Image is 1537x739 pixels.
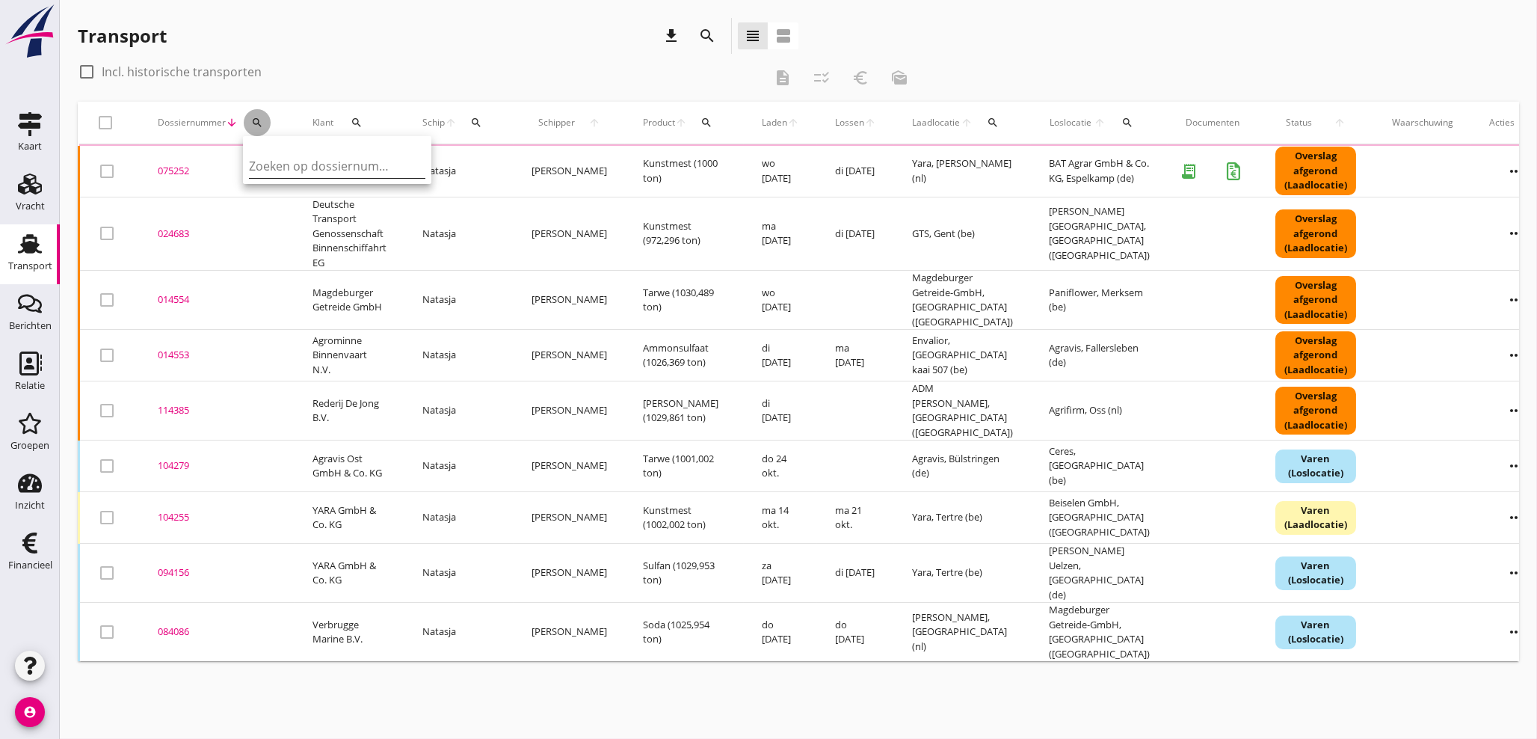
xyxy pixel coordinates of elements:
td: di [DATE] [817,544,894,603]
td: Agravis, Bülstringen (de) [894,441,1031,492]
td: [PERSON_NAME] [514,146,625,197]
div: Varen (Loslocatie) [1275,450,1356,483]
td: Magdeburger Getreide GmbH [295,271,404,330]
div: Inzicht [15,500,45,510]
div: Varen (Loslocatie) [1275,556,1356,590]
img: logo-small.a267ee39.svg [3,4,57,59]
i: search [698,27,716,45]
div: Overslag afgerond (Laadlocatie) [1275,276,1356,325]
td: [PERSON_NAME] [514,544,625,603]
i: arrow_upward [864,117,876,129]
div: Waarschuwing [1392,116,1453,129]
i: view_headline [744,27,762,45]
td: ADM [PERSON_NAME], [GEOGRAPHIC_DATA] ([GEOGRAPHIC_DATA]) [894,381,1031,441]
td: ma 21 okt. [817,492,894,544]
i: search [1121,117,1133,129]
i: search [987,117,999,129]
i: download [662,27,680,45]
td: Verbrugge Marine B.V. [295,603,404,662]
td: Soda (1025,954 ton) [625,603,744,662]
td: Natasja [404,603,514,662]
i: arrow_upward [1093,117,1107,129]
td: do [DATE] [744,603,817,662]
i: arrow_upward [787,117,799,129]
td: Natasja [404,544,514,603]
td: Agrominne Binnenvaart N.V. [295,330,404,381]
div: Overslag afgerond (Laadlocatie) [1275,209,1356,258]
i: more_horiz [1495,150,1537,192]
td: ma 14 okt. [744,492,817,544]
div: Relatie [15,381,45,390]
div: Groepen [10,441,49,450]
i: more_horiz [1495,497,1537,539]
td: wo [DATE] [744,146,817,197]
td: Yara, Tertre (be) [894,544,1031,603]
td: di [DATE] [744,381,817,441]
td: Yara, [PERSON_NAME] (nl) [894,146,1031,197]
td: di [DATE] [817,197,894,271]
td: [PERSON_NAME] [514,381,625,441]
i: search [351,117,363,129]
td: za [DATE] [744,544,817,603]
td: [PERSON_NAME] [514,271,625,330]
td: Kunstmest (972,296 ton) [625,197,744,271]
td: [PERSON_NAME] [514,330,625,381]
div: Overslag afgerond (Laadlocatie) [1275,387,1356,435]
span: Laadlocatie [912,116,961,129]
div: Financieel [8,560,52,570]
td: YARA GmbH & Co. KG [295,492,404,544]
td: Tarwe (1001,002 ton) [625,441,744,492]
i: arrow_upward [961,117,973,129]
div: Kaart [18,141,42,151]
td: Beiselen GmbH, [GEOGRAPHIC_DATA] ([GEOGRAPHIC_DATA]) [1031,492,1168,544]
td: di [DATE] [744,330,817,381]
td: Agravis, Fallersleben (de) [1031,330,1168,381]
div: 075252 [158,164,277,179]
div: Varen (Laadlocatie) [1275,501,1356,535]
td: Magdeburger Getreide-GmbH, [GEOGRAPHIC_DATA] ([GEOGRAPHIC_DATA]) [1031,603,1168,662]
td: di [DATE] [817,146,894,197]
td: Sulfan (1029,953 ton) [625,544,744,603]
div: Vracht [16,201,45,211]
span: Schip [422,116,445,129]
td: [PERSON_NAME], [GEOGRAPHIC_DATA] (nl) [894,603,1031,662]
td: Kunstmest (1002,002 ton) [625,492,744,544]
td: Rederij De Jong B.V. [295,381,404,441]
td: Deutsche Transport Genossenschaft Binnenschiffahrt EG [295,197,404,271]
i: view_agenda [774,27,792,45]
div: Varen (Loslocatie) [1275,616,1356,649]
i: more_horiz [1495,611,1537,653]
div: Berichten [9,321,52,331]
div: Overslag afgerond (Laadlocatie) [1275,147,1356,195]
span: Loslocatie [1049,116,1093,129]
span: Product [643,116,675,129]
input: Zoeken op dossiernummer... [249,154,404,178]
i: arrow_upward [582,117,607,129]
td: [PERSON_NAME] [514,441,625,492]
div: 084086 [158,625,277,640]
td: [PERSON_NAME] [514,492,625,544]
td: [PERSON_NAME] [514,603,625,662]
div: 094156 [158,565,277,580]
td: Agrifirm, Oss (nl) [1031,381,1168,441]
td: YARA GmbH & Co. KG [295,544,404,603]
td: do 24 okt. [744,441,817,492]
div: Klant [312,105,386,141]
td: wo [DATE] [744,271,817,330]
div: 104255 [158,510,277,525]
td: [PERSON_NAME] (1029,861 ton) [625,381,744,441]
td: ma [DATE] [817,330,894,381]
td: BAT Agrar GmbH & Co. KG, Espelkamp (de) [1031,146,1168,197]
i: search [470,117,482,129]
div: Transport [78,24,167,48]
div: 014553 [158,348,277,363]
i: more_horiz [1495,212,1537,254]
div: 114385 [158,403,277,418]
span: Schipper [532,116,582,129]
span: Dossiernummer [158,116,226,129]
td: Kunstmest (1000 ton) [625,146,744,197]
td: [PERSON_NAME] [GEOGRAPHIC_DATA], [GEOGRAPHIC_DATA] ([GEOGRAPHIC_DATA]) [1031,197,1168,271]
i: more_horiz [1495,390,1537,432]
div: 014554 [158,292,277,307]
td: Natasja [404,330,514,381]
